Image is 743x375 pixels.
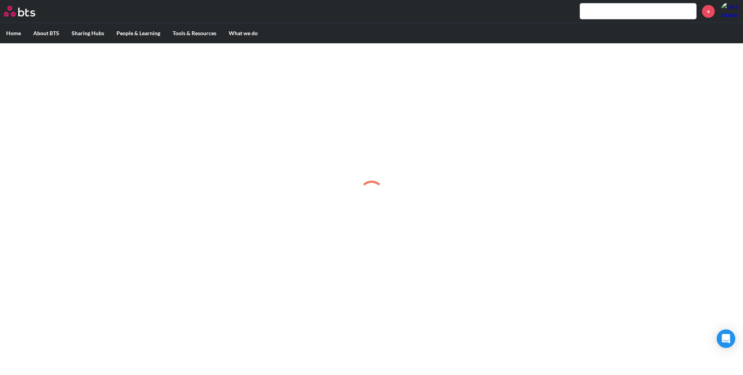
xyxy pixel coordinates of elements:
img: Lara Yaseen [721,2,739,20]
a: Profile [721,2,739,20]
label: People & Learning [110,23,166,43]
div: Open Intercom Messenger [717,329,735,348]
a: Go home [4,6,50,17]
label: Tools & Resources [166,23,223,43]
label: What we do [223,23,264,43]
label: Sharing Hubs [65,23,110,43]
img: BTS Logo [4,6,35,17]
label: About BTS [27,23,65,43]
a: + [702,5,715,18]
